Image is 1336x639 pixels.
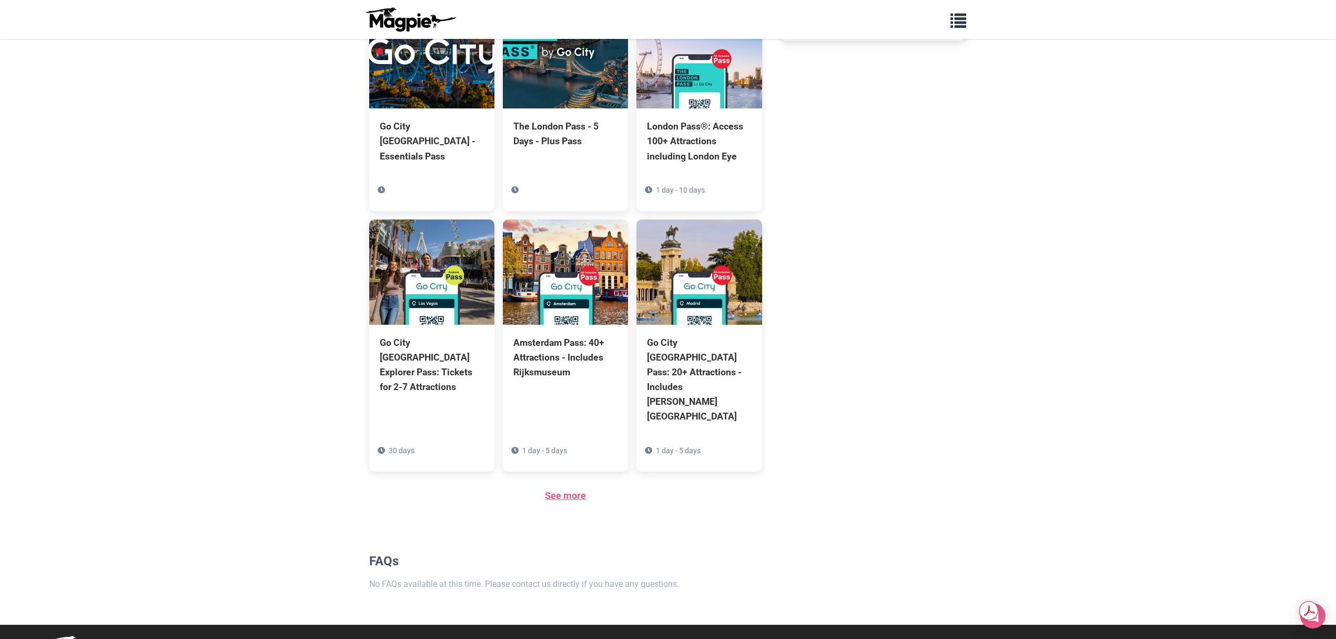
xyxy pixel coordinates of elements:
[369,3,494,108] img: Go City San Diego - Essentials Pass
[380,335,484,395] div: Go City [GEOGRAPHIC_DATA] Explorer Pass: Tickets for 2-7 Attractions
[522,446,567,455] span: 1 day - 5 days
[380,119,484,163] div: Go City [GEOGRAPHIC_DATA] - Essentials Pass
[647,119,751,163] div: London Pass®: Access 100+ Attractions including London Eye
[503,3,628,108] img: The London Pass - 5 Days - Plus Pass
[545,490,586,501] a: See more
[363,7,458,32] img: logo-ab69f6fb50320c5b225c76a69d11143b.png
[636,3,762,108] img: London Pass®: Access 100+ Attractions including London Eye
[656,446,701,455] span: 1 day - 5 days
[503,3,628,196] a: The London Pass - 5 Days - Plus Pass
[647,335,751,424] div: Go City [GEOGRAPHIC_DATA] Pass: 20+ Attractions - Includes [PERSON_NAME][GEOGRAPHIC_DATA]
[656,186,705,194] span: 1 day - 10 days
[503,219,628,325] img: Amsterdam Pass: 40+ Attractions - Includes Rijksmuseum
[513,119,618,148] div: The London Pass - 5 Days - Plus Pass
[369,219,494,325] img: Go City Las Vegas Explorer Pass: Tickets for 2-7 Attractions
[389,446,414,455] span: 30 days
[369,554,762,569] h2: FAQs
[369,577,762,591] p: No FAQs available at this time. Please contact us directly if you have any questions.
[636,219,762,472] a: Go City [GEOGRAPHIC_DATA] Pass: 20+ Attractions - Includes [PERSON_NAME][GEOGRAPHIC_DATA] 1 day -...
[369,219,494,442] a: Go City [GEOGRAPHIC_DATA] Explorer Pass: Tickets for 2-7 Attractions 30 days
[503,219,628,427] a: Amsterdam Pass: 40+ Attractions - Includes Rijksmuseum 1 day - 5 days
[513,335,618,380] div: Amsterdam Pass: 40+ Attractions - Includes Rijksmuseum
[636,219,762,325] img: Go City Madrid Pass: 20+ Attractions - Includes Prado Museum
[636,3,762,211] a: London Pass®: Access 100+ Attractions including London Eye 1 day - 10 days
[369,3,494,211] a: Go City [GEOGRAPHIC_DATA] - Essentials Pass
